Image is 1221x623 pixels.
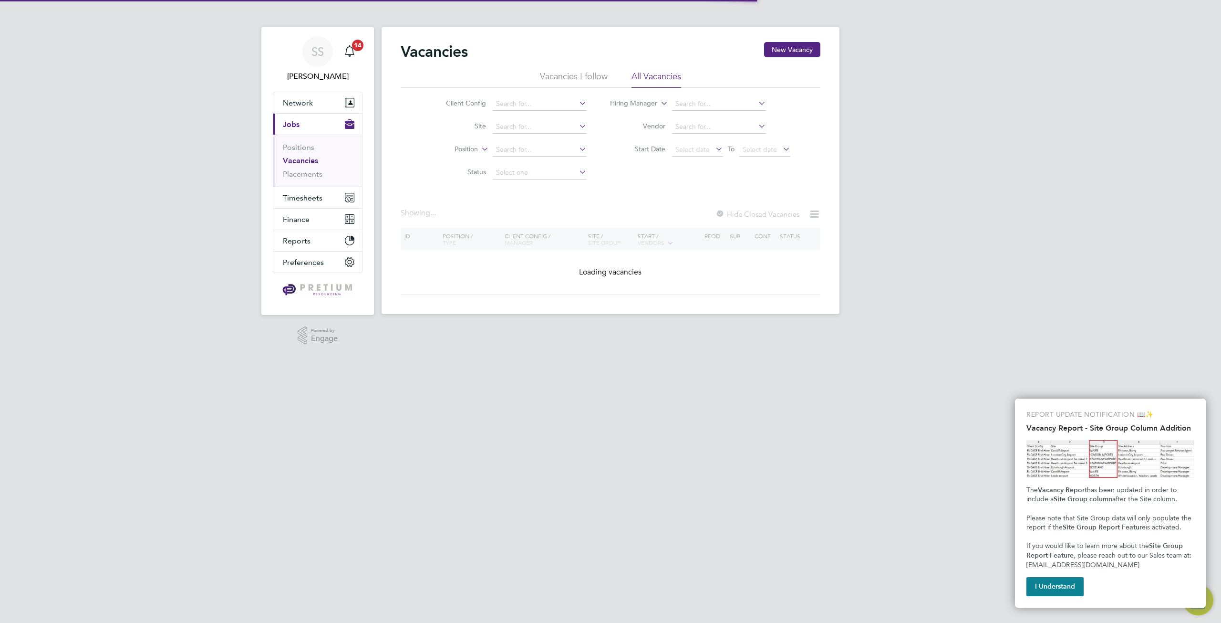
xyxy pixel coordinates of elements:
a: Go to home page [273,283,362,298]
img: Site Group Column in Vacancy Report [1026,440,1194,478]
span: Timesheets [283,193,322,202]
label: Status [431,168,486,176]
label: Site [431,122,486,130]
p: REPORT UPDATE NOTIFICATION 📖✨ [1026,410,1194,420]
button: I Understand [1026,577,1084,596]
span: Jobs [283,120,300,129]
span: SS [311,45,324,58]
span: Select date [743,145,777,154]
span: Preferences [283,258,324,267]
span: Finance [283,215,310,224]
label: Start Date [610,145,665,153]
label: Vendor [610,122,665,130]
span: To [725,143,737,155]
input: Search for... [672,97,766,111]
span: If you would like to learn more about the [1026,542,1149,550]
span: Please note that Site Group data will only populate the report if the [1026,514,1193,532]
li: Vacancies I follow [540,71,608,88]
a: Positions [283,143,314,152]
strong: Site Group column [1054,495,1112,503]
span: Select date [675,145,710,154]
span: , please reach out to our Sales team at: [EMAIL_ADDRESS][DOMAIN_NAME] [1026,551,1193,569]
strong: Site Group Report Feature [1026,542,1185,560]
strong: Site Group Report Feature [1063,523,1146,531]
h2: Vacancies [401,42,468,61]
span: Sam Skelton [273,71,362,82]
label: Position [423,145,478,154]
span: ... [430,208,436,218]
img: pretium-logo-retina.png [280,283,355,298]
a: Vacancies [283,156,318,165]
a: Go to account details [273,36,362,82]
span: 14 [352,40,363,51]
label: Client Config [431,99,486,107]
input: Search for... [493,120,587,134]
input: Search for... [493,97,587,111]
h2: Vacancy Report - Site Group Column Addition [1026,423,1194,433]
input: Search for... [493,143,587,157]
span: is activated. [1146,523,1181,531]
li: All Vacancies [631,71,681,88]
span: Network [283,98,313,107]
a: Placements [283,169,322,179]
div: Showing [401,208,438,218]
span: has been updated in order to include a [1026,486,1179,504]
span: Engage [311,335,338,343]
label: Hide Closed Vacancies [715,210,799,219]
div: Vacancy Report - Site Group Column Addition [1015,399,1206,608]
span: The [1026,486,1038,494]
strong: Vacancy Report [1038,486,1087,494]
label: Hiring Manager [602,99,657,108]
input: Search for... [672,120,766,134]
span: after the Site column. [1112,495,1177,503]
nav: Main navigation [261,27,374,315]
span: Reports [283,236,310,245]
button: New Vacancy [764,42,820,57]
input: Select one [493,166,587,180]
span: Powered by [311,327,338,335]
